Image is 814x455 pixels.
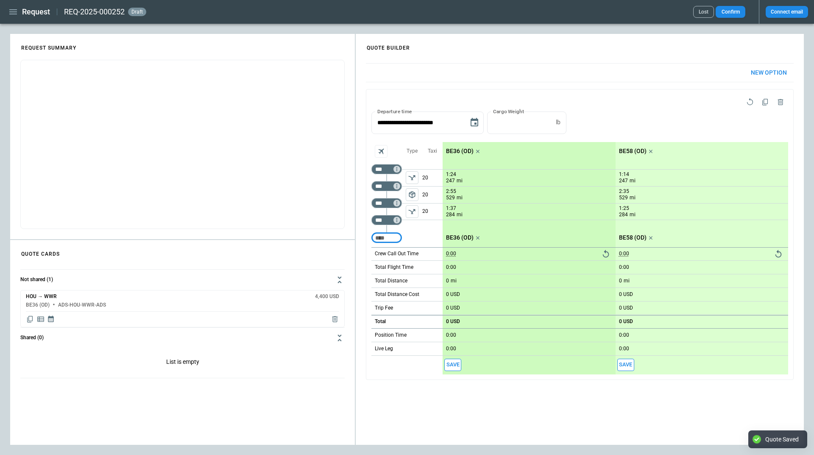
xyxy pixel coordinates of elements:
[446,251,456,257] p: 0:00
[446,234,474,241] p: BE36 (OD)
[446,194,455,201] p: 529
[619,194,628,201] p: 529
[493,108,524,115] label: Cargo Weight
[20,270,345,290] button: Not shared (1)
[11,36,86,55] h4: REQUEST SUMMARY
[375,332,407,339] p: Position Time
[26,294,57,299] h6: HOU → WWR
[331,315,339,324] span: Delete quote
[617,359,634,371] span: Save this aircraft quote and copy details to clipboard
[26,302,50,308] h6: BE36 (OD)
[406,188,418,201] span: Type of sector
[619,291,633,298] p: 0 USD
[375,145,387,158] span: Aircraft selection
[617,359,634,371] button: Save
[408,190,416,199] span: package_2
[371,233,402,243] div: Too short
[766,6,808,18] button: Connect email
[446,171,456,178] p: 1:24
[772,248,785,260] button: Reset
[744,64,794,82] button: New Option
[630,211,636,218] p: mi
[375,304,393,312] p: Trip Fee
[466,114,483,131] button: Choose date, selected date is Aug 13, 2025
[556,119,560,126] p: lb
[130,9,145,15] span: draft
[446,291,460,298] p: 0 USD
[407,148,418,155] p: Type
[619,234,647,241] p: BE58 (OD)
[457,211,463,218] p: mi
[630,194,636,201] p: mi
[619,332,629,338] p: 0:00
[377,108,412,115] label: Departure time
[20,328,345,348] button: Shared (0)
[406,205,418,218] button: left aligned
[22,7,50,17] h1: Request
[58,302,106,308] h6: ADS-HOU-WWR-ADS
[446,305,460,311] p: 0 USD
[371,164,402,174] div: Too short
[630,177,636,184] p: mi
[375,319,386,324] h6: Total
[375,291,419,298] p: Total Distance Cost
[315,294,339,299] h6: 4,400 USD
[446,211,455,218] p: 284
[444,359,461,371] span: Save this aircraft quote and copy details to clipboard
[375,264,413,271] p: Total Flight Time
[765,435,799,443] div: Quote Saved
[693,6,714,18] button: Lost
[357,36,420,55] h4: QUOTE BUILDER
[422,187,443,203] p: 20
[619,318,633,325] p: 0 USD
[619,205,629,212] p: 1:25
[20,290,345,327] div: Not shared (1)
[20,335,44,341] h6: Shared (0)
[446,264,456,271] p: 0:00
[446,318,460,325] p: 0 USD
[47,315,55,324] span: Display quote schedule
[758,95,773,110] span: Duplicate quote option
[457,194,463,201] p: mi
[619,278,622,284] p: 0
[619,305,633,311] p: 0 USD
[619,148,647,155] p: BE58 (OD)
[742,95,758,110] span: Reset quote option
[716,6,745,18] button: Confirm
[422,204,443,220] p: 20
[446,332,456,338] p: 0:00
[444,359,461,371] button: Save
[624,277,630,285] p: mi
[443,142,788,374] div: scrollable content
[406,171,418,184] span: Type of sector
[406,205,418,218] span: Type of sector
[446,278,449,284] p: 0
[422,170,443,186] p: 20
[446,188,456,195] p: 2:55
[599,248,612,260] button: Reset
[20,277,53,282] h6: Not shared (1)
[619,177,628,184] p: 247
[451,277,457,285] p: mi
[619,346,629,352] p: 0:00
[619,211,628,218] p: 284
[371,215,402,225] div: Too short
[371,181,402,191] div: Too short
[375,345,393,352] p: Live Leg
[446,205,456,212] p: 1:37
[446,148,474,155] p: BE36 (OD)
[406,171,418,184] button: left aligned
[20,348,345,378] p: List is empty
[11,242,70,261] h4: QUOTE CARDS
[619,251,629,257] p: 0:00
[406,188,418,201] button: left aligned
[375,250,418,257] p: Crew Call Out Time
[375,277,407,285] p: Total Distance
[619,171,629,178] p: 1:14
[773,95,788,110] span: Delete quote option
[446,177,455,184] p: 247
[36,315,45,324] span: Display detailed quote content
[457,177,463,184] p: mi
[428,148,437,155] p: Taxi
[20,348,345,378] div: Not shared (1)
